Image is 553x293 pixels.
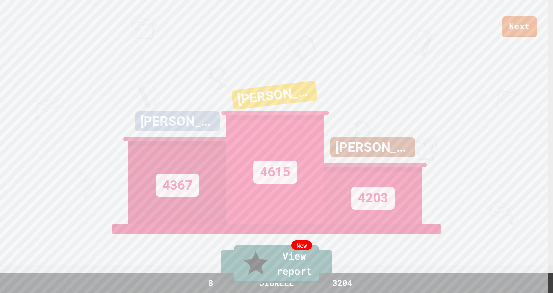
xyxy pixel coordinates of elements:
div: [PERSON_NAME] [231,80,318,110]
div: New [291,240,312,250]
div: [PERSON_NAME] [135,111,220,131]
div: [PERSON_NAME] [330,137,415,157]
div: 4615 [253,161,297,184]
a: Next [502,16,537,37]
a: View report [234,245,319,283]
div: 4367 [156,174,199,197]
div: 4203 [351,187,395,210]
